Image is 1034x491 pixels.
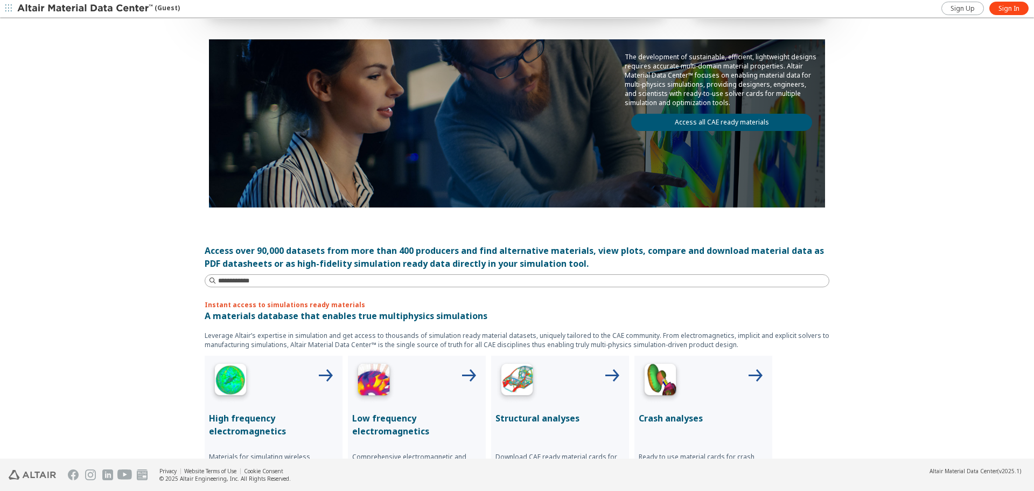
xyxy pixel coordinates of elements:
[941,2,984,15] a: Sign Up
[495,360,539,403] img: Structural Analyses Icon
[159,475,291,482] div: © 2025 Altair Engineering, Inc. All Rights Reserved.
[205,331,829,349] p: Leverage Altair’s expertise in simulation and get access to thousands of simulation ready materia...
[17,3,155,14] img: Altair Material Data Center
[9,470,56,480] img: Altair Engineering
[244,467,283,475] a: Cookie Consent
[205,309,829,322] p: A materials database that enables true multiphysics simulations
[639,412,768,425] p: Crash analyses
[631,114,812,131] a: Access all CAE ready materials
[352,453,481,479] p: Comprehensive electromagnetic and thermal data for accurate e-Motor simulations with Altair FLUX
[639,453,768,470] p: Ready to use material cards for crash solvers
[209,453,338,479] p: Materials for simulating wireless connectivity, electromagnetic compatibility, radar cross sectio...
[639,360,682,403] img: Crash Analyses Icon
[352,360,395,403] img: Low Frequency Icon
[951,4,975,13] span: Sign Up
[209,360,252,403] img: High Frequency Icon
[930,467,1021,475] div: (v2025.1)
[495,453,625,479] p: Download CAE ready material cards for leading simulation tools for structual analyses
[205,300,829,309] p: Instant access to simulations ready materials
[495,412,625,425] p: Structural analyses
[209,412,338,438] p: High frequency electromagnetics
[184,467,236,475] a: Website Terms of Use
[17,3,180,14] div: (Guest)
[159,467,177,475] a: Privacy
[998,4,1019,13] span: Sign In
[205,244,829,270] div: Access over 90,000 datasets from more than 400 producers and find alternative materials, view plo...
[989,2,1029,15] a: Sign In
[625,52,819,107] p: The development of sustainable, efficient, lightweight designs requires accurate multi-domain mat...
[930,467,997,475] span: Altair Material Data Center
[352,412,481,438] p: Low frequency electromagnetics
